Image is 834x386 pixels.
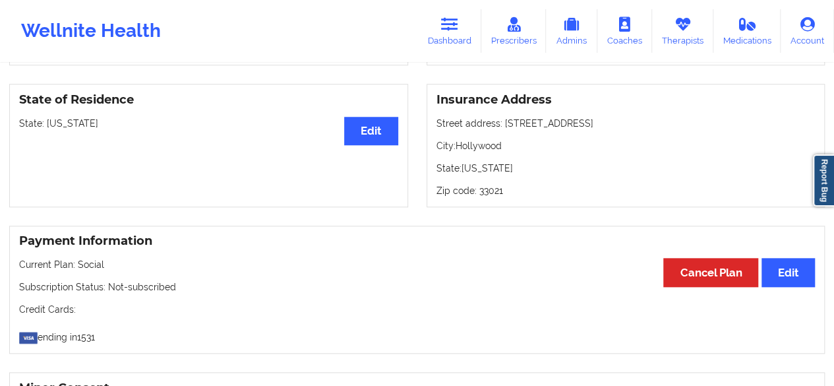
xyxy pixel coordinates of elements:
[663,258,758,286] button: Cancel Plan
[436,162,816,175] p: State: [US_STATE]
[761,258,815,286] button: Edit
[652,9,713,53] a: Therapists
[19,92,398,108] h3: State of Residence
[19,280,815,294] p: Subscription Status: Not-subscribed
[713,9,781,53] a: Medications
[19,234,815,249] h3: Payment Information
[436,92,816,108] h3: Insurance Address
[418,9,481,53] a: Dashboard
[344,117,398,145] button: Edit
[781,9,834,53] a: Account
[597,9,652,53] a: Coaches
[19,117,398,130] p: State: [US_STATE]
[481,9,547,53] a: Prescribers
[19,303,815,316] p: Credit Cards:
[436,184,816,197] p: Zip code: 33021
[436,139,816,152] p: City: Hollywood
[436,117,816,130] p: Street address: [STREET_ADDRESS]
[19,258,815,271] p: Current Plan: Social
[19,325,815,344] p: ending in 1531
[546,9,597,53] a: Admins
[813,154,834,207] a: Report Bug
